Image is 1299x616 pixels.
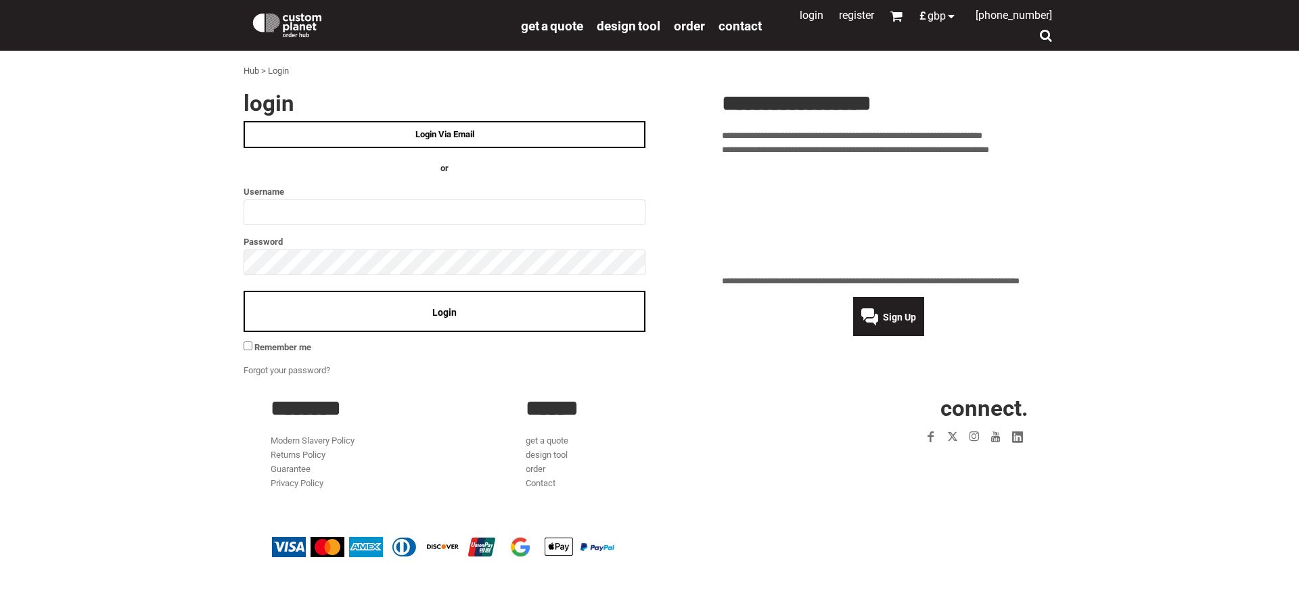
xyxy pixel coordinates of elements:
a: Privacy Policy [271,478,323,488]
h2: CONNECT. [781,397,1028,419]
label: Username [244,184,645,199]
a: Login Via Email [244,121,645,148]
label: Password [244,234,645,250]
img: American Express [349,537,383,557]
a: Hub [244,66,259,76]
img: Mastercard [311,537,344,557]
span: GBP [928,11,946,22]
a: Returns Policy [271,450,325,460]
a: get a quote [521,18,583,33]
div: > [261,64,266,78]
a: get a quote [526,435,568,446]
span: Remember me [254,342,311,352]
a: Custom Planet [244,3,514,44]
div: Login [268,64,289,78]
a: order [674,18,705,33]
span: get a quote [521,18,583,34]
span: Sign Up [883,312,916,323]
span: Contact [719,18,762,34]
span: order [674,18,705,34]
h2: Login [244,92,645,114]
iframe: Customer reviews powered by Trustpilot [842,456,1028,472]
a: Login [800,9,823,22]
span: Login [432,307,457,318]
a: Contact [719,18,762,33]
img: Diners Club [388,537,421,557]
img: Visa [272,537,306,557]
span: design tool [597,18,660,34]
span: Login Via Email [415,129,474,139]
a: Forgot your password? [244,365,330,375]
span: £ [919,11,928,22]
img: China UnionPay [465,537,499,557]
a: Contact [526,478,555,488]
img: Apple Pay [542,537,576,557]
a: design tool [526,450,568,460]
a: order [526,464,545,474]
a: Modern Slavery Policy [271,435,355,446]
iframe: Customer reviews powered by Trustpilot [722,165,1055,266]
input: Remember me [244,341,252,350]
a: Guarantee [271,464,311,474]
img: Custom Planet [250,10,324,37]
a: design tool [597,18,660,33]
h4: OR [244,162,645,176]
img: PayPal [580,543,614,551]
span: [PHONE_NUMBER] [976,9,1052,22]
img: Google Pay [503,537,537,557]
a: Register [839,9,874,22]
img: Discover [426,537,460,557]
